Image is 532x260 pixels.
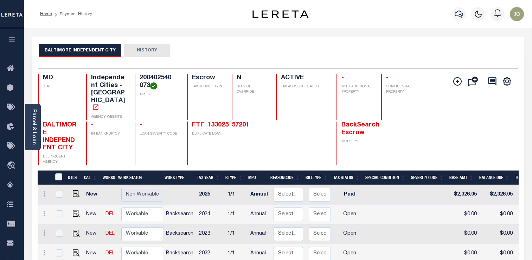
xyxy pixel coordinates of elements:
a: DEL [105,231,115,236]
p: TAX SERVICE TYPE [192,84,223,89]
span: - [140,122,142,128]
td: $0.00 [480,205,515,224]
h4: Independent Cities - [GEOGRAPHIC_DATA] [91,74,126,112]
p: IN BANKRUPTCY [91,131,126,137]
a: Parcel & Loan [31,109,36,145]
p: DUPLICATE LOAN [192,131,268,137]
a: DEL [105,251,115,256]
p: CONFIDENTIAL PROPERTY [386,84,421,95]
td: Open [334,205,366,224]
td: 2023 [196,224,225,244]
th: Work Type [162,171,194,185]
th: Tax Status: activate to sort column ascending [331,171,363,185]
th: BillType: activate to sort column ascending [303,171,331,185]
th: MPO [245,171,267,185]
a: FTF_133025_57201 [192,122,249,128]
button: HISTORY [124,44,170,57]
span: - [91,122,94,128]
td: 2024 [196,205,225,224]
span: - [386,75,389,81]
p: DELINQUENT AGENCY [43,154,78,165]
td: Open [334,224,366,244]
th: Special Condition: activate to sort column ascending [363,171,408,185]
td: Backsearch [163,224,196,244]
td: New [83,224,103,244]
td: Backsearch [163,205,196,224]
th: &nbsp;&nbsp;&nbsp;&nbsp;&nbsp;&nbsp;&nbsp;&nbsp;&nbsp;&nbsp; [38,171,51,185]
h4: Escrow [192,74,223,82]
a: Home [40,12,52,16]
td: Annual [248,205,271,224]
p: WORK TYPE [341,139,377,144]
a: DEL [105,212,115,217]
th: Base Amt: activate to sort column ascending [447,171,476,185]
th: Severity Code: activate to sort column ascending [408,171,447,185]
h4: ACTIVE [281,74,328,82]
p: WITH ADDITIONAL PROPERTY [341,84,372,95]
td: $0.00 [480,224,515,244]
td: New [83,205,103,224]
td: $2,326.05 [450,185,480,205]
td: $2,326.05 [480,185,515,205]
th: WorkQ [100,171,115,185]
p: SERVICE OVERRIDE [237,84,268,95]
li: Payment History [52,11,92,17]
h4: N [237,74,268,82]
td: Paid [334,185,366,205]
td: 1/1 [225,224,248,244]
td: Annual [248,185,271,205]
h4: 200402540 073 [140,74,179,89]
span: BALTIMORE INDEPENDENT CITY [43,122,77,151]
i: travel_explore [7,161,18,171]
th: Work Status [115,171,163,185]
th: DTLS [65,171,81,185]
td: $0.00 [450,224,480,244]
p: TAX ID [140,92,179,97]
p: STATE [43,84,78,89]
span: - [341,75,344,81]
th: Tax Year: activate to sort column ascending [194,171,223,185]
th: ReasonCode: activate to sort column ascending [268,171,303,185]
img: svg+xml;base64,PHN2ZyB4bWxucz0iaHR0cDovL3d3dy53My5vcmcvMjAwMC9zdmciIHBvaW50ZXItZXZlbnRzPSJub25lIi... [510,7,524,21]
p: TAX ACCOUNT STATUS [281,84,328,89]
img: logo-dark.svg [252,10,309,18]
td: New [83,185,103,205]
td: $0.00 [450,205,480,224]
th: &nbsp; [51,171,65,185]
span: BackSearch Escrow [341,122,379,136]
th: Balance Due: activate to sort column ascending [476,171,512,185]
td: Annual [248,224,271,244]
td: 1/1 [225,185,248,205]
th: RType: activate to sort column ascending [223,171,245,185]
h4: MD [43,74,78,82]
td: 2025 [196,185,225,205]
td: 1/1 [225,205,248,224]
th: CAL: activate to sort column ascending [81,171,100,185]
p: AGENCY WEBSITE [91,114,126,120]
p: LOAN SEVERITY CODE [140,131,179,137]
button: BALTIMORE INDEPENDENT CITY [39,44,121,57]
